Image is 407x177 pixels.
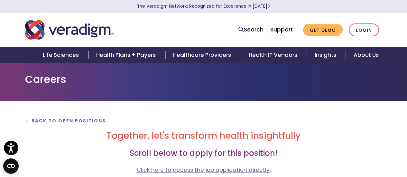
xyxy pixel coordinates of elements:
a: Click here to access the job application directly [137,166,270,174]
a: The Veradigm Network: Recognized for Excellence in [DATE]Learn More [137,3,270,9]
p: . [25,166,382,174]
a: Health Plans + Payers [88,47,165,63]
a: Login [349,23,379,37]
a: Support [270,26,293,33]
a: Search [238,25,264,34]
a: About Us [346,47,386,63]
h3: Scroll below to apply for this position! [25,149,382,158]
a: Health IT Vendors [241,47,307,63]
a: Healthcare Providers [165,47,241,63]
a: Life Sciences [35,47,88,63]
a: Insights [307,47,346,63]
button: Open CMP widget [3,158,19,174]
a: ← Back to Open Positions [25,118,106,124]
h1: Careers [25,73,382,85]
a: Get Demo [303,24,343,36]
h2: Together, let's transform health insightfully [25,130,382,141]
img: Veradigm logo [25,19,114,40]
span: Learn More [267,3,270,9]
